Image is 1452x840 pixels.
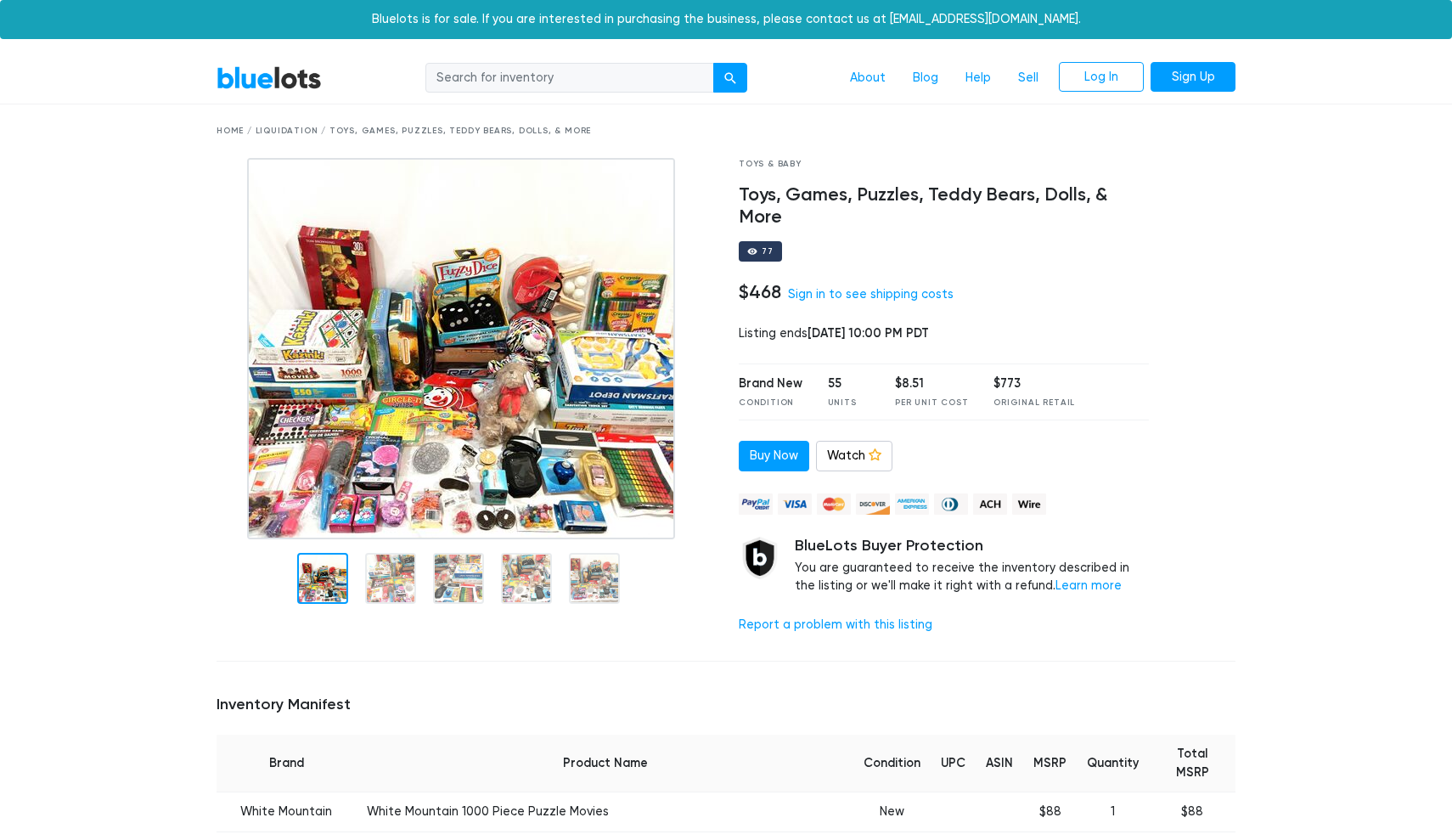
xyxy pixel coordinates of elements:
[739,617,932,632] a: Report a problem with this listing
[993,397,1075,409] div: Original Retail
[899,62,952,94] a: Blog
[817,493,851,515] img: mastercard-42073d1d8d11d6635de4c079ffdb20a4f30a903dc55d1612383a1b395dd17f39.png
[1077,792,1149,832] td: 1
[828,397,870,409] div: Units
[976,735,1023,792] th: ASIN
[739,324,1149,343] div: Listing ends
[217,125,1235,138] div: Home / Liquidation / Toys, Games, Puzzles, Teddy Bears, Dolls, & More
[931,735,976,792] th: UPC
[853,735,931,792] th: Condition
[739,493,773,515] img: paypal_credit-80455e56f6e1299e8d57f40c0dcee7b8cd4ae79b9eccbfc37e2480457ba36de9.png
[973,493,1007,515] img: ach-b7992fed28a4f97f893c574229be66187b9afb3f1a8d16a4691d3d3140a8ab00.png
[357,792,854,832] td: White Mountain 1000 Piece Puzzle Movies
[993,375,1075,393] div: $773
[739,281,781,303] h4: $468
[217,735,357,792] th: Brand
[895,375,968,393] div: $8.51
[247,158,675,539] img: 27e2a98b-ce9c-4665-844c-42c009af2d5d-1752164510.jpg
[816,441,892,471] a: Watch
[853,792,931,832] td: New
[217,696,1235,714] h5: Inventory Manifest
[739,375,802,393] div: Brand New
[934,493,968,515] img: diners_club-c48f30131b33b1bb0e5d0e2dbd43a8bea4cb12cb2961413e2f4250e06c020426.png
[762,247,774,256] div: 77
[795,537,1149,555] h5: BlueLots Buyer Protection
[1149,792,1235,832] td: $88
[1055,578,1122,593] a: Learn more
[1059,62,1144,93] a: Log In
[856,493,890,515] img: discover-82be18ecfda2d062aad2762c1ca80e2d36a4073d45c9e0ffae68cd515fbd3d32.png
[739,537,781,579] img: buyer_protection_shield-3b65640a83011c7d3ede35a8e5a80bfdfaa6a97447f0071c1475b91a4b0b3d01.png
[739,184,1149,228] h4: Toys, Games, Puzzles, Teddy Bears, Dolls, & More
[788,287,954,302] a: Sign in to see shipping costs
[828,375,870,393] div: 55
[1005,62,1052,94] a: Sell
[739,397,802,409] div: Condition
[739,441,809,471] a: Buy Now
[217,65,322,90] a: BlueLots
[739,158,1149,171] div: Toys & Baby
[357,735,854,792] th: Product Name
[217,792,357,832] td: White Mountain
[808,325,929,341] span: [DATE] 10:00 PM PDT
[1151,62,1235,93] a: Sign Up
[778,493,812,515] img: visa-79caf175f036a155110d1892330093d4c38f53c55c9ec9e2c3a54a56571784bb.png
[895,397,968,409] div: Per Unit Cost
[952,62,1005,94] a: Help
[836,62,899,94] a: About
[1149,735,1235,792] th: Total MSRP
[1077,735,1149,792] th: Quantity
[1023,735,1077,792] th: MSRP
[1012,493,1046,515] img: wire-908396882fe19aaaffefbd8e17b12f2f29708bd78693273c0e28e3a24408487f.png
[895,493,929,515] img: american_express-ae2a9f97a040b4b41f6397f7637041a5861d5f99d0716c09922aba4e24c8547d.png
[425,63,714,93] input: Search for inventory
[1023,792,1077,832] td: $88
[795,537,1149,595] div: You are guaranteed to receive the inventory described in the listing or we'll make it right with ...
